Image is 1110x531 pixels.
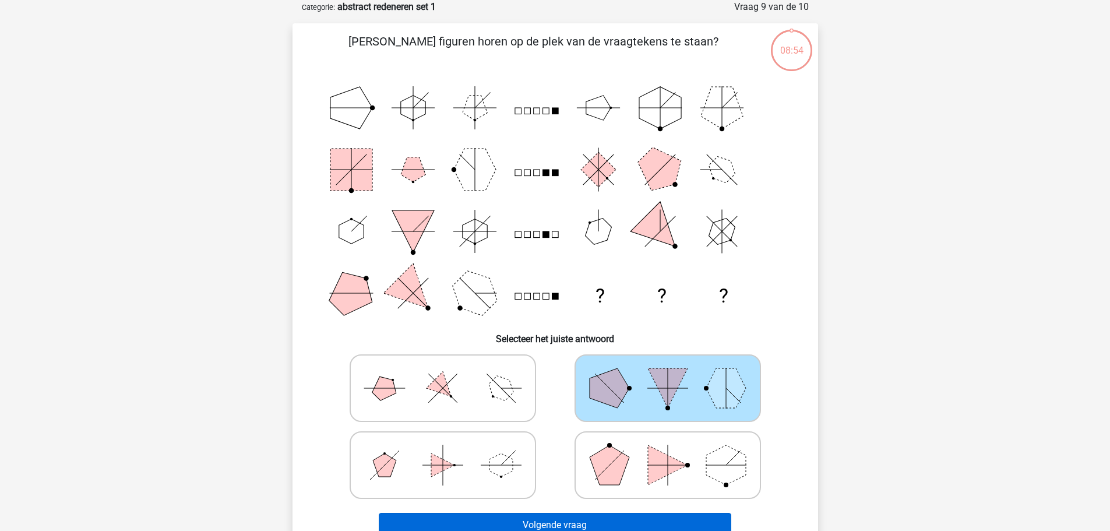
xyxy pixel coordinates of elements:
[337,1,436,12] strong: abstract redeneren set 1
[595,284,604,307] text: ?
[302,3,335,12] small: Categorie:
[770,29,813,58] div: 08:54
[311,324,799,344] h6: Selecteer het juiste antwoord
[719,284,728,307] text: ?
[657,284,666,307] text: ?
[311,33,756,68] p: [PERSON_NAME] figuren horen op de plek van de vraagtekens te staan?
